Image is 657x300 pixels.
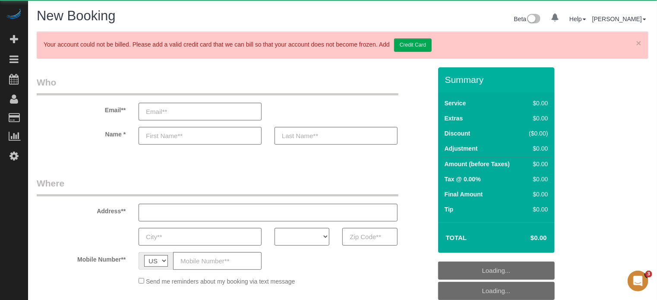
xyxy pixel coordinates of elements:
h3: Summary [445,75,550,85]
iframe: Intercom live chat [628,271,648,291]
label: Amount (before Taxes) [445,160,510,168]
div: $0.00 [525,160,548,168]
strong: Total [446,234,467,241]
label: Adjustment [445,144,478,153]
a: Help [569,16,586,22]
label: Discount [445,129,471,138]
img: Automaid Logo [5,9,22,21]
div: $0.00 [525,175,548,183]
div: ($0.00) [525,129,548,138]
input: First Name** [139,127,262,145]
input: Zip Code** [342,228,397,246]
input: Last Name** [275,127,398,145]
input: Mobile Number** [173,252,262,270]
div: $0.00 [525,205,548,214]
h4: $0.00 [505,234,546,242]
legend: Where [37,177,398,196]
span: 3 [645,271,652,278]
div: $0.00 [525,190,548,199]
label: Name * [30,127,132,139]
legend: Who [37,76,398,95]
div: $0.00 [525,114,548,123]
div: $0.00 [525,99,548,107]
span: Your account could not be billed. Please add a valid credit card that we can bill so that your ac... [44,41,432,48]
label: Service [445,99,466,107]
a: Beta [514,16,541,22]
a: Credit Card [394,38,432,52]
a: × [636,38,641,47]
label: Final Amount [445,190,483,199]
span: New Booking [37,8,116,23]
label: Tip [445,205,454,214]
img: New interface [526,14,540,25]
label: Tax @ 0.00% [445,175,481,183]
label: Mobile Number** [30,252,132,264]
a: [PERSON_NAME] [592,16,646,22]
span: Send me reminders about my booking via text message [146,278,295,285]
div: $0.00 [525,144,548,153]
label: Extras [445,114,463,123]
